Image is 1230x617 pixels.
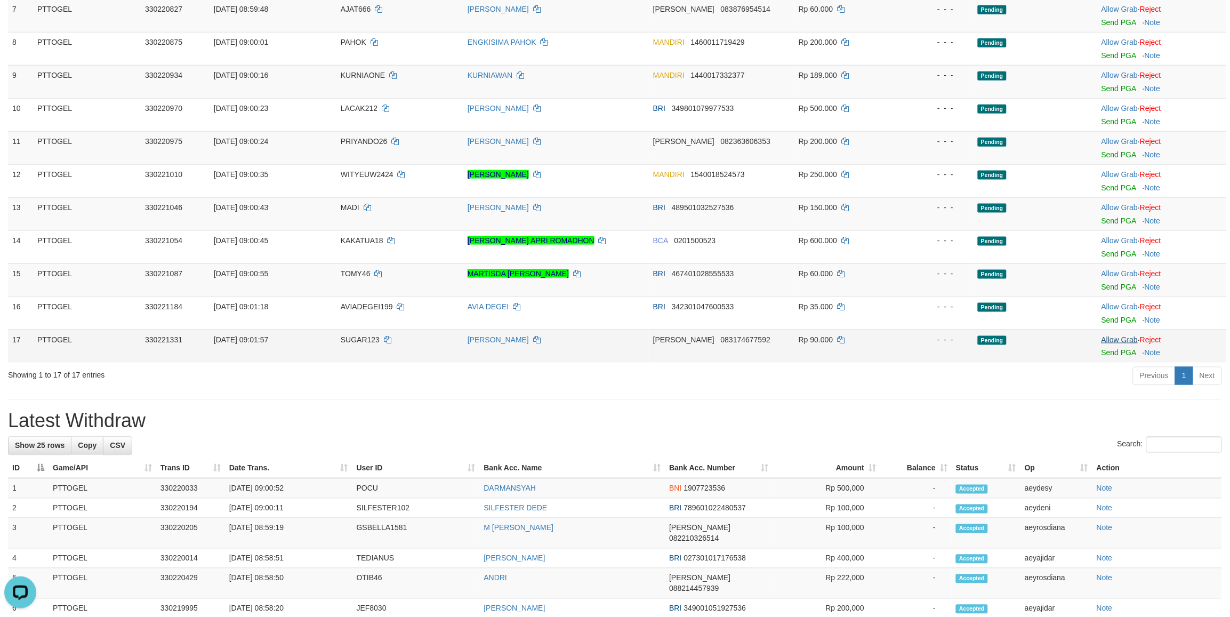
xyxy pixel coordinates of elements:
td: 16 [8,297,33,330]
span: [PERSON_NAME] [669,574,730,582]
span: Accepted [956,504,988,514]
span: Pending [978,71,1007,81]
span: 330221054 [145,236,182,245]
a: Reject [1140,137,1161,146]
a: Note [1145,250,1161,258]
span: Pending [978,270,1007,279]
a: Note [1145,183,1161,192]
a: [PERSON_NAME] [468,104,529,113]
input: Search: [1146,437,1222,453]
th: Bank Acc. Number: activate to sort column ascending [665,459,773,478]
span: [PERSON_NAME] [653,137,714,146]
span: MANDIRI [653,71,685,79]
td: 10 [8,98,33,131]
td: - [880,518,952,549]
td: 5 [8,568,49,599]
span: Accepted [956,574,988,583]
a: Allow Grab [1102,137,1138,146]
a: Allow Grab [1102,5,1138,13]
a: AVIA DEGEI [468,302,509,311]
td: TEDIANUS [352,549,480,568]
a: Allow Grab [1102,203,1138,212]
td: PTTOGEL [33,32,141,65]
span: Pending [978,303,1007,312]
span: AJAT666 [341,5,371,13]
a: CSV [103,437,132,455]
span: Rp 189.000 [799,71,837,79]
a: Allow Grab [1102,269,1138,278]
a: Show 25 rows [8,437,71,455]
td: POCU [352,478,480,499]
span: Copy 088214457939 to clipboard [669,584,719,593]
span: [DATE] 09:00:45 [214,236,268,245]
a: Allow Grab [1102,302,1138,311]
span: [DATE] 09:00:35 [214,170,268,179]
span: Copy 342301047600533 to clipboard [672,302,734,311]
span: Rp 35.000 [799,302,833,311]
a: Send PGA [1102,217,1136,225]
td: · [1097,98,1227,131]
td: PTTOGEL [33,330,141,363]
button: Open LiveChat chat widget [4,4,36,36]
span: Copy 467401028555533 to clipboard [672,269,734,278]
a: Previous [1133,367,1176,385]
span: Pending [978,336,1007,345]
td: · [1097,330,1227,363]
a: [PERSON_NAME] [484,554,545,563]
td: 330220429 [156,568,225,599]
a: Note [1145,283,1161,291]
div: - - - [906,4,969,14]
span: · [1102,236,1140,245]
span: 330221184 [145,302,182,311]
td: PTTOGEL [49,499,156,518]
td: aeyajidar [1020,549,1092,568]
td: · [1097,164,1227,197]
td: 330220205 [156,518,225,549]
a: Note [1097,484,1113,493]
a: Note [1097,524,1113,532]
td: PTTOGEL [49,568,156,599]
span: MADI [341,203,359,212]
a: Send PGA [1102,250,1136,258]
a: [PERSON_NAME] [468,137,529,146]
a: ENGKISIMA PAHOK [468,38,536,46]
span: · [1102,170,1140,179]
span: 330221010 [145,170,182,179]
a: [PERSON_NAME] [468,170,529,179]
a: SILFESTER DEDE [484,504,548,512]
a: Note [1097,554,1113,563]
a: Next [1193,367,1222,385]
td: 12 [8,164,33,197]
span: Copy 082363606353 to clipboard [721,137,770,146]
span: BRI [653,203,665,212]
th: Game/API: activate to sort column ascending [49,459,156,478]
td: Rp 400,000 [773,549,880,568]
td: aeydeni [1020,499,1092,518]
div: Showing 1 to 17 of 17 entries [8,366,504,381]
div: - - - [906,37,969,47]
th: Date Trans.: activate to sort column ascending [225,459,352,478]
a: M [PERSON_NAME] [484,524,554,532]
a: Allow Grab [1102,170,1138,179]
span: Copy [78,442,97,450]
a: Note [1145,150,1161,159]
a: [PERSON_NAME] [468,335,529,344]
a: Allow Grab [1102,71,1138,79]
span: MANDIRI [653,170,685,179]
a: Send PGA [1102,150,1136,159]
a: Note [1097,604,1113,613]
span: MANDIRI [653,38,685,46]
a: 1 [1175,367,1193,385]
a: Note [1145,18,1161,27]
td: 3 [8,518,49,549]
span: BCA [653,236,668,245]
span: · [1102,269,1140,278]
a: Reject [1140,104,1161,113]
th: Trans ID: activate to sort column ascending [156,459,225,478]
td: - [880,499,952,518]
span: 330220975 [145,137,182,146]
th: Op: activate to sort column ascending [1020,459,1092,478]
td: - [880,478,952,499]
span: [DATE] 09:00:55 [214,269,268,278]
td: Rp 100,000 [773,499,880,518]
